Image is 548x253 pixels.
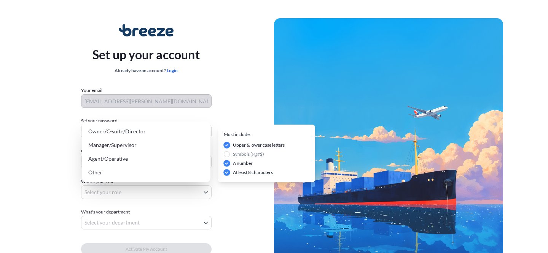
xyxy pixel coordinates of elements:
span: A number [233,160,253,167]
div: Manager/Supervisor [85,138,207,152]
span: Upper & lower case letters [233,141,285,149]
div: Other [85,166,207,179]
div: Agent/Operative [85,152,207,166]
p: Must include: [224,131,309,138]
div: Owner/C-suite/Director [85,125,207,138]
span: Symbols (!@#$) [233,150,264,158]
span: At least 8 characters [233,169,273,176]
